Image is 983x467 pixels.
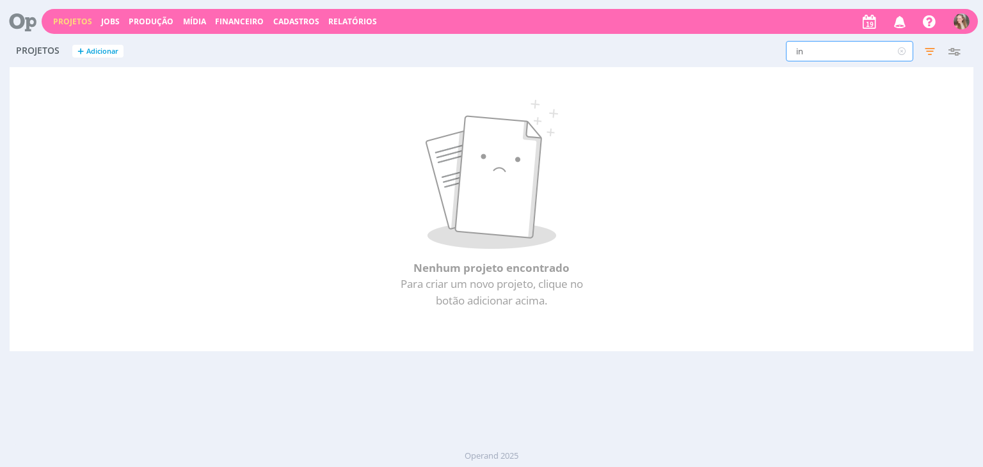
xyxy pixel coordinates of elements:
[328,16,377,27] a: Relatórios
[86,47,118,56] span: Adicionar
[273,16,319,27] span: Cadastros
[72,45,124,58] button: +Adicionar
[324,17,381,27] button: Relatórios
[183,16,206,27] a: Mídia
[211,17,268,27] button: Financeiro
[129,16,173,27] a: Produção
[101,16,120,27] a: Jobs
[426,100,558,249] img: Sem resultados
[77,45,84,58] span: +
[53,16,92,27] a: Projetos
[37,95,946,324] div: Nenhum projeto encontrado
[16,45,60,56] span: Projetos
[97,17,124,27] button: Jobs
[215,16,264,27] a: Financeiro
[786,41,913,61] input: Busca
[953,10,970,33] button: G
[269,17,323,27] button: Cadastros
[954,13,970,29] img: G
[179,17,210,27] button: Mídia
[42,276,941,308] p: Para criar um novo projeto, clique no botão adicionar acima.
[125,17,177,27] button: Produção
[49,17,96,27] button: Projetos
